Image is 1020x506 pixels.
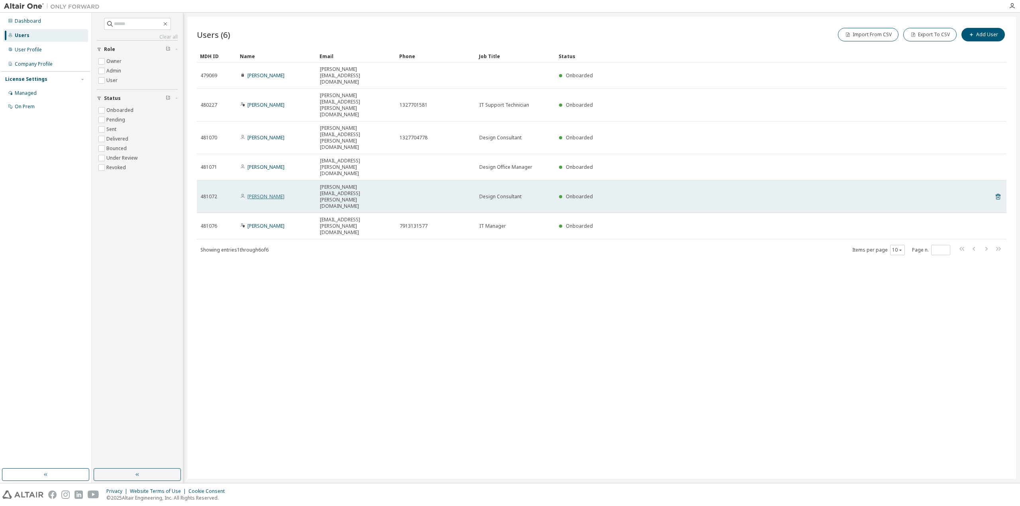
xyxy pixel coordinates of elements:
img: youtube.svg [88,490,99,499]
label: Delivered [106,134,130,144]
img: instagram.svg [61,490,70,499]
div: Job Title [479,50,552,63]
button: Add User [961,28,1005,41]
span: Role [104,46,115,53]
span: IT Support Technician [479,102,529,108]
a: [PERSON_NAME] [247,72,284,79]
label: Bounced [106,144,128,153]
a: [PERSON_NAME] [247,164,284,170]
div: Email [320,50,393,63]
div: Company Profile [15,61,53,67]
span: Clear filter [166,46,171,53]
a: [PERSON_NAME] [247,102,284,108]
button: Status [97,90,178,107]
span: Design Office Manager [479,164,532,170]
div: Dashboard [15,18,41,24]
div: Status [559,50,965,63]
span: 481072 [200,193,217,200]
img: linkedin.svg [75,490,83,499]
label: Under Review [106,153,139,163]
span: 1327701581 [400,102,428,108]
span: Status [104,95,121,102]
span: Items per page [852,245,905,255]
div: Website Terms of Use [130,488,188,494]
label: User [106,76,119,85]
div: Managed [15,90,37,96]
a: [PERSON_NAME] [247,134,284,141]
a: [PERSON_NAME] [247,223,284,229]
div: User Profile [15,47,42,53]
span: 480227 [200,102,217,108]
label: Pending [106,115,127,125]
span: [EMAIL_ADDRESS][PERSON_NAME][DOMAIN_NAME] [320,158,392,177]
span: [PERSON_NAME][EMAIL_ADDRESS][PERSON_NAME][DOMAIN_NAME] [320,92,392,118]
label: Onboarded [106,105,135,115]
button: Export To CSV [903,28,957,41]
span: Onboarded [566,223,593,229]
span: Onboarded [566,102,593,108]
span: Page n. [912,245,950,255]
span: [EMAIL_ADDRESS][PERSON_NAME][DOMAIN_NAME] [320,217,392,236]
span: 481070 [200,135,217,141]
div: On Prem [15,104,35,110]
div: License Settings [5,76,47,82]
button: 10 [892,247,903,253]
span: [PERSON_NAME][EMAIL_ADDRESS][PERSON_NAME][DOMAIN_NAME] [320,125,392,150]
span: 1327704778 [400,135,428,141]
div: Privacy [106,488,130,494]
span: Onboarded [566,164,593,170]
span: Users (6) [197,29,230,40]
span: Onboarded [566,72,593,79]
img: facebook.svg [48,490,57,499]
span: [PERSON_NAME][EMAIL_ADDRESS][PERSON_NAME][DOMAIN_NAME] [320,184,392,209]
label: Owner [106,57,123,66]
label: Revoked [106,163,127,172]
span: 481071 [200,164,217,170]
span: Onboarded [566,193,593,200]
div: Users [15,32,29,39]
div: Name [240,50,313,63]
a: [PERSON_NAME] [247,193,284,200]
p: © 2025 Altair Engineering, Inc. All Rights Reserved. [106,494,229,501]
span: 481076 [200,223,217,229]
span: Onboarded [566,134,593,141]
span: 479069 [200,72,217,79]
label: Admin [106,66,123,76]
span: Design Consultant [479,135,522,141]
span: Design Consultant [479,193,522,200]
span: [PERSON_NAME][EMAIL_ADDRESS][DOMAIN_NAME] [320,66,392,85]
button: Role [97,41,178,58]
div: Cookie Consent [188,488,229,494]
span: 7913131577 [400,223,428,229]
span: Clear filter [166,95,171,102]
label: Sent [106,125,118,134]
a: Clear all [97,34,178,40]
img: Altair One [4,2,104,10]
img: altair_logo.svg [2,490,43,499]
span: Showing entries 1 through 6 of 6 [200,246,269,253]
div: MDH ID [200,50,233,63]
button: Import From CSV [838,28,898,41]
span: IT Manager [479,223,506,229]
div: Phone [399,50,473,63]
